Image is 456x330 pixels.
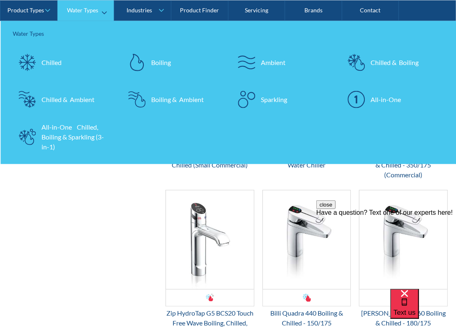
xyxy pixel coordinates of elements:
[263,191,351,289] img: Billi Quadra 440 Boiling & Chilled - 150/175 (Commercial)
[41,57,62,67] div: Chilled
[122,85,224,114] a: Boiling & Ambient
[67,7,98,14] div: Water Types
[151,94,204,104] div: Boiling & Ambient
[41,122,110,151] div: All-in-One Chilled, Boiling & Sparkling (3-in-1)
[13,85,114,114] a: Chilled & Ambient
[261,57,286,67] div: Ambient
[41,94,94,104] div: Chilled & Ambient
[13,29,444,37] div: Water Types
[233,48,334,77] a: Ambient
[342,48,444,77] a: Chilled & Boiling
[371,57,419,67] div: Chilled & Boiling
[316,200,456,299] iframe: podium webchat widget prompt
[166,191,254,289] img: Zip HydroTap G5 BCS20 Touch Free Wave Boiling, Chilled, Sparkling
[390,289,456,330] iframe: podium webchat widget bubble
[342,85,444,114] a: All-in-One
[371,94,401,104] div: All-in-One
[127,7,152,14] div: Industries
[13,122,114,151] a: All-in-One Chilled, Boiling & Sparkling (3-in-1)
[13,48,114,77] a: Chilled
[0,21,456,164] nav: Water Types
[261,94,288,104] div: Sparkling
[122,48,224,77] a: Boiling
[359,150,448,180] div: [PERSON_NAME] 4180 Boiling & Chilled - 350/175 (Commercial)
[7,7,44,14] div: Product Types
[151,57,171,67] div: Boiling
[359,191,447,289] img: Billi Quadra 460 Boiling & Chilled - 180/175 (Commercial)
[233,85,334,114] a: Sparkling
